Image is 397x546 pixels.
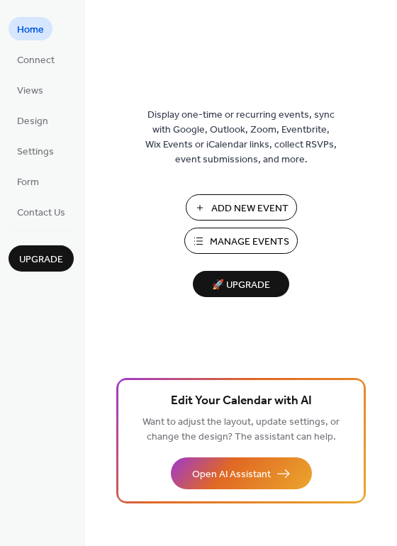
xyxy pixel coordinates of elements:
[193,271,289,297] button: 🚀 Upgrade
[9,200,74,223] a: Contact Us
[201,276,281,295] span: 🚀 Upgrade
[17,145,54,160] span: Settings
[9,48,63,71] a: Connect
[184,228,298,254] button: Manage Events
[17,114,48,129] span: Design
[186,194,297,221] button: Add New Event
[9,108,57,132] a: Design
[9,245,74,272] button: Upgrade
[145,108,337,167] span: Display one-time or recurring events, sync with Google, Outlook, Zoom, Eventbrite, Wix Events or ...
[211,201,289,216] span: Add New Event
[210,235,289,250] span: Manage Events
[171,457,312,489] button: Open AI Assistant
[9,169,47,193] a: Form
[17,175,39,190] span: Form
[9,17,52,40] a: Home
[171,391,312,411] span: Edit Your Calendar with AI
[19,252,63,267] span: Upgrade
[17,53,55,68] span: Connect
[17,23,44,38] span: Home
[192,467,271,482] span: Open AI Assistant
[17,206,65,221] span: Contact Us
[142,413,340,447] span: Want to adjust the layout, update settings, or change the design? The assistant can help.
[17,84,43,99] span: Views
[9,139,62,162] a: Settings
[9,78,52,101] a: Views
